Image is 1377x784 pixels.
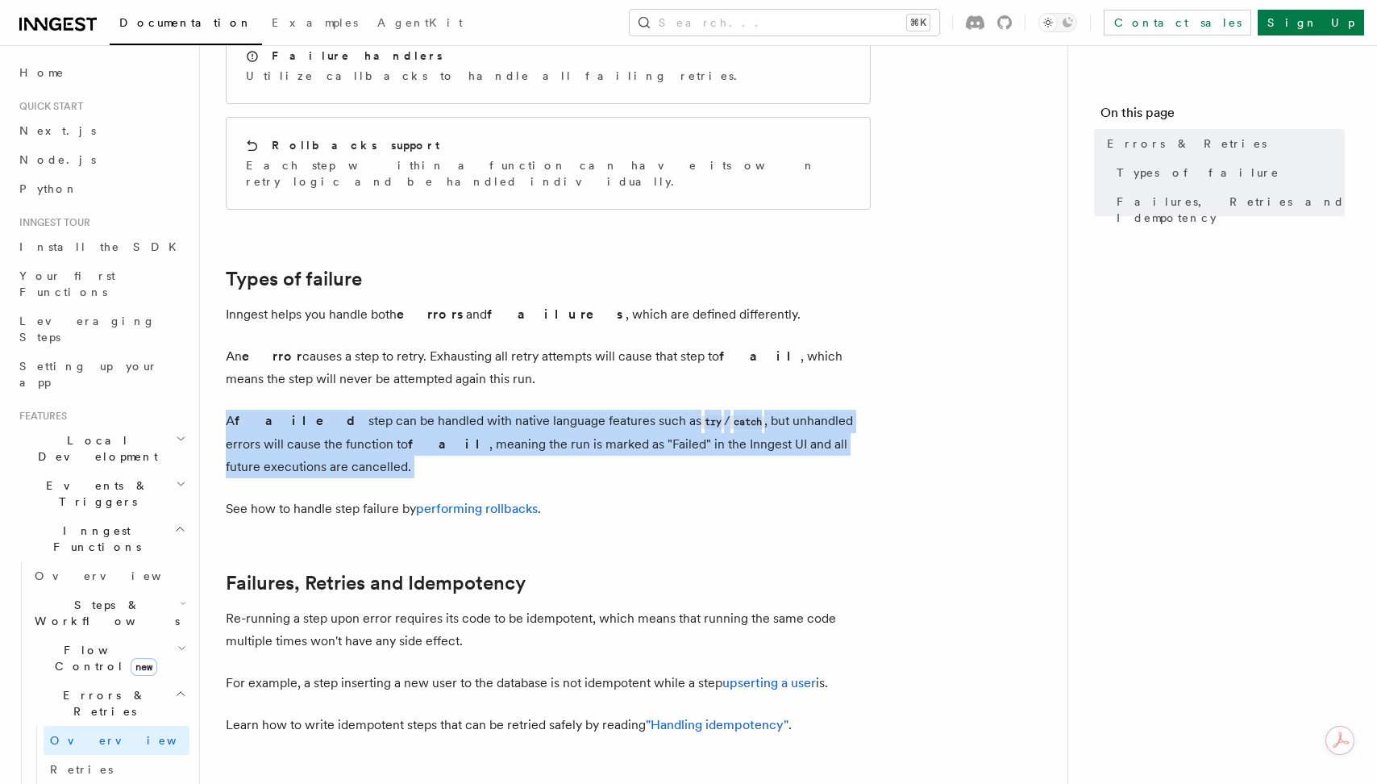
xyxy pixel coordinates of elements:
[131,658,157,676] span: new
[226,572,526,594] a: Failures, Retries and Idempotency
[646,717,788,732] a: "Handling idempotency"
[730,415,764,429] code: catch
[28,681,189,726] button: Errors & Retries
[13,174,189,203] a: Python
[28,687,175,719] span: Errors & Retries
[630,10,939,35] button: Search...⌘K
[28,561,189,590] a: Overview
[377,16,463,29] span: AgentKit
[226,607,871,653] p: Re-running a step upon error requires its code to be idempotent, which means that running the sam...
[368,5,472,44] a: AgentKit
[44,726,189,755] a: Overview
[226,714,871,736] p: Learn how to write idempotent steps that can be retried safely by reading .
[13,352,189,397] a: Setting up your app
[19,182,78,195] span: Python
[242,348,302,364] strong: error
[1117,165,1279,181] span: Types of failure
[1104,10,1251,35] a: Contact sales
[13,477,176,510] span: Events & Triggers
[226,410,871,478] p: A step can be handled with native language features such as / , but unhandled errors will cause t...
[907,15,930,31] kbd: ⌘K
[19,65,64,81] span: Home
[119,16,252,29] span: Documentation
[28,636,189,681] button: Flow Controlnew
[272,137,439,153] h2: Rollbacks support
[44,755,189,784] a: Retries
[13,523,174,555] span: Inngest Functions
[19,315,156,344] span: Leveraging Steps
[28,590,189,636] button: Steps & Workflows
[13,261,189,307] a: Your first Functions
[722,675,816,690] a: upserting a user
[13,232,189,261] a: Install the SDK
[28,597,180,629] span: Steps & Workflows
[226,268,362,290] a: Types of failure
[1110,158,1345,187] a: Types of failure
[1258,10,1364,35] a: Sign Up
[13,216,90,229] span: Inngest tour
[13,58,189,87] a: Home
[226,27,871,104] a: Failure handlersUtilize callbacks to handle all failing retries.
[226,672,871,694] p: For example, a step inserting a new user to the database is not idempotent while a step is.
[19,153,96,166] span: Node.js
[719,348,801,364] strong: fail
[226,498,871,520] p: See how to handle step failure by .
[13,100,83,113] span: Quick start
[226,345,871,390] p: An causes a step to retry. Exhausting all retry attempts will cause that step to , which means th...
[272,16,358,29] span: Examples
[13,307,189,352] a: Leveraging Steps
[226,117,871,210] a: Rollbacks supportEach step within a function can have its own retry logic and be handled individu...
[226,303,871,326] p: Inngest helps you handle both and , which are defined differently.
[701,415,724,429] code: try
[50,734,216,747] span: Overview
[19,269,115,298] span: Your first Functions
[262,5,368,44] a: Examples
[1107,136,1267,152] span: Errors & Retries
[416,501,538,516] a: performing rollbacks
[28,642,177,674] span: Flow Control
[408,436,489,452] strong: fail
[235,413,368,428] strong: failed
[13,471,189,516] button: Events & Triggers
[13,516,189,561] button: Inngest Functions
[13,145,189,174] a: Node.js
[1038,13,1077,32] button: Toggle dark mode
[35,569,201,582] span: Overview
[110,5,262,45] a: Documentation
[1100,129,1345,158] a: Errors & Retries
[19,124,96,137] span: Next.js
[246,157,851,190] p: Each step within a function can have its own retry logic and be handled individually.
[19,240,186,253] span: Install the SDK
[1117,194,1345,226] span: Failures, Retries and Idempotency
[487,307,626,322] strong: failures
[1100,103,1345,129] h4: On this page
[272,48,443,64] h2: Failure handlers
[50,763,113,776] span: Retries
[246,68,747,84] p: Utilize callbacks to handle all failing retries.
[19,360,158,389] span: Setting up your app
[397,307,466,322] strong: errors
[13,410,67,423] span: Features
[13,116,189,145] a: Next.js
[13,432,176,465] span: Local Development
[1110,187,1345,232] a: Failures, Retries and Idempotency
[13,426,189,471] button: Local Development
